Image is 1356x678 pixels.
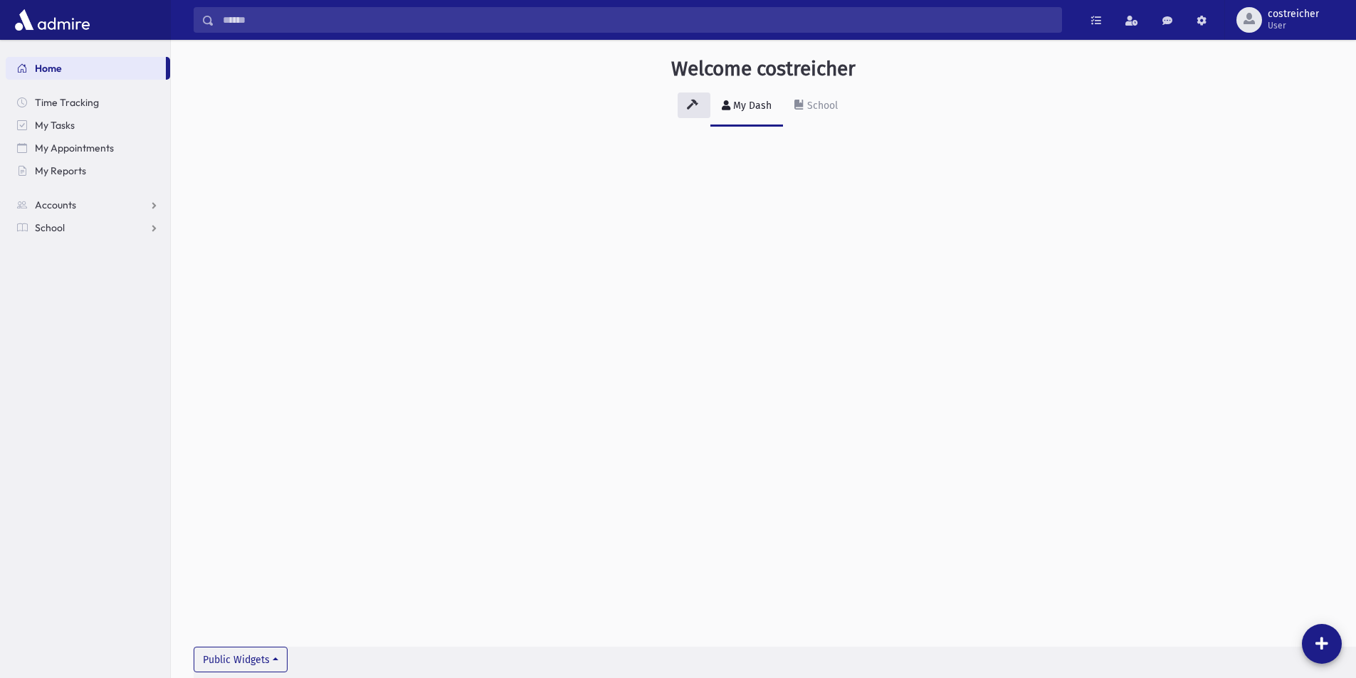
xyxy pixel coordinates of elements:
[214,7,1061,33] input: Search
[35,96,99,109] span: Time Tracking
[6,194,170,216] a: Accounts
[11,6,93,34] img: AdmirePro
[730,100,772,112] div: My Dash
[671,57,856,81] h3: Welcome costreicher
[35,198,76,211] span: Accounts
[1268,20,1319,31] span: User
[710,87,783,127] a: My Dash
[35,119,75,132] span: My Tasks
[6,57,166,80] a: Home
[35,62,62,75] span: Home
[804,100,838,112] div: School
[1268,9,1319,20] span: costreicher
[783,87,849,127] a: School
[35,164,86,177] span: My Reports
[6,114,170,137] a: My Tasks
[6,159,170,182] a: My Reports
[35,142,114,154] span: My Appointments
[6,216,170,239] a: School
[194,647,288,672] button: Public Widgets
[6,137,170,159] a: My Appointments
[6,91,170,114] a: Time Tracking
[35,221,65,234] span: School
